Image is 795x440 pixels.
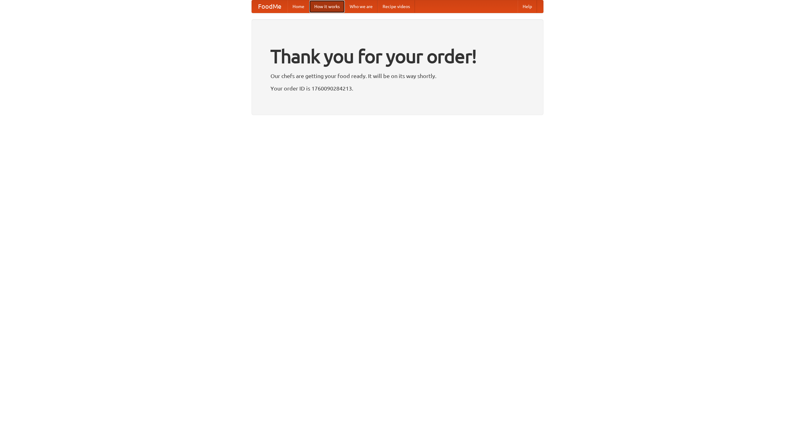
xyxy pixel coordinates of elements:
[252,0,288,13] a: FoodMe
[270,41,525,71] h1: Thank you for your order!
[345,0,378,13] a: Who we are
[309,0,345,13] a: How it works
[288,0,309,13] a: Home
[270,84,525,93] p: Your order ID is 1760090284213.
[378,0,415,13] a: Recipe videos
[518,0,537,13] a: Help
[270,71,525,81] p: Our chefs are getting your food ready. It will be on its way shortly.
